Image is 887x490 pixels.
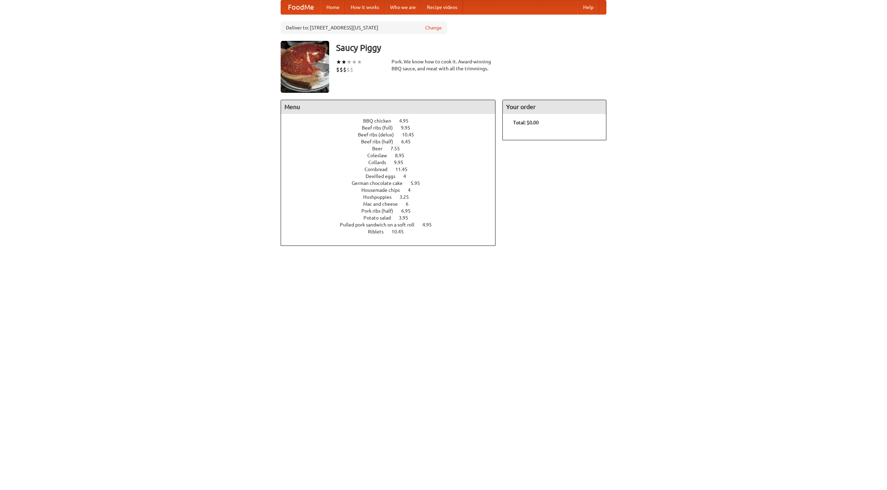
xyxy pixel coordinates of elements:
span: Pork ribs (half) [361,208,400,214]
span: Cornbread [365,167,394,172]
span: Coleslaw [367,153,394,158]
span: 6.95 [401,208,418,214]
span: Beef ribs (delux) [358,132,401,137]
a: Home [321,0,345,14]
span: 4 [403,173,413,179]
span: Riblets [368,229,390,234]
span: 10.45 [402,132,421,137]
a: Beef ribs (half) 6.45 [361,139,423,144]
span: 4.95 [422,222,439,228]
a: Beef ribs (delux) 10.45 [358,132,427,137]
a: Potato salad 3.95 [363,215,421,221]
a: Housemade chips 4 [361,187,423,193]
span: 4 [408,187,418,193]
a: BBQ chicken 4.95 [363,118,421,124]
h4: Your order [503,100,606,114]
li: ★ [341,58,346,66]
li: $ [343,66,346,73]
a: Hushpuppies 3.25 [363,194,422,200]
span: BBQ chicken [363,118,398,124]
span: 4.95 [399,118,415,124]
a: Mac and cheese 6 [363,201,421,207]
a: German chocolate cake 5.95 [352,180,433,186]
li: ★ [357,58,362,66]
span: 11.45 [395,167,414,172]
h3: Saucy Piggy [336,41,606,55]
span: 3.25 [399,194,416,200]
b: Total: $0.00 [513,120,539,125]
h4: Menu [281,100,495,114]
a: Pulled pork sandwich on a soft roll 4.95 [340,222,445,228]
a: Who we are [385,0,421,14]
span: Collards [368,160,393,165]
a: Help [578,0,599,14]
span: Pulled pork sandwich on a soft roll [340,222,421,228]
span: 5.95 [411,180,427,186]
span: 6.45 [401,139,418,144]
img: angular.jpg [281,41,329,93]
a: Devilled eggs 4 [366,173,419,179]
li: $ [336,66,340,73]
a: Beef ribs (full) 9.95 [362,125,423,131]
span: 7.55 [390,146,407,151]
span: 9.95 [394,160,410,165]
span: 9.95 [401,125,417,131]
div: Pork. We know how to cook it. Award-winning BBQ sauce, and meat with all the trimmings. [392,58,495,72]
a: FoodMe [281,0,321,14]
span: Housemade chips [361,187,407,193]
a: Recipe videos [421,0,463,14]
div: Deliver to: [STREET_ADDRESS][US_STATE] [281,21,447,34]
span: Mac and cheese [363,201,405,207]
a: How it works [345,0,385,14]
a: Pork ribs (half) 6.95 [361,208,423,214]
span: Beer [372,146,389,151]
li: $ [340,66,343,73]
a: Change [425,24,442,31]
span: German chocolate cake [352,180,410,186]
a: Cornbread 11.45 [365,167,420,172]
li: ★ [346,58,352,66]
span: 8.95 [395,153,411,158]
span: Hushpuppies [363,194,398,200]
span: Devilled eggs [366,173,402,179]
a: Coleslaw 8.95 [367,153,417,158]
li: $ [346,66,350,73]
span: 6 [406,201,415,207]
li: $ [350,66,353,73]
li: ★ [336,58,341,66]
span: Beef ribs (half) [361,139,400,144]
a: Beer 7.55 [372,146,413,151]
span: 3.95 [399,215,415,221]
span: 10.45 [392,229,411,234]
span: Potato salad [363,215,398,221]
a: Collards 9.95 [368,160,416,165]
a: Riblets 10.45 [368,229,416,234]
span: Beef ribs (full) [362,125,400,131]
li: ★ [352,58,357,66]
